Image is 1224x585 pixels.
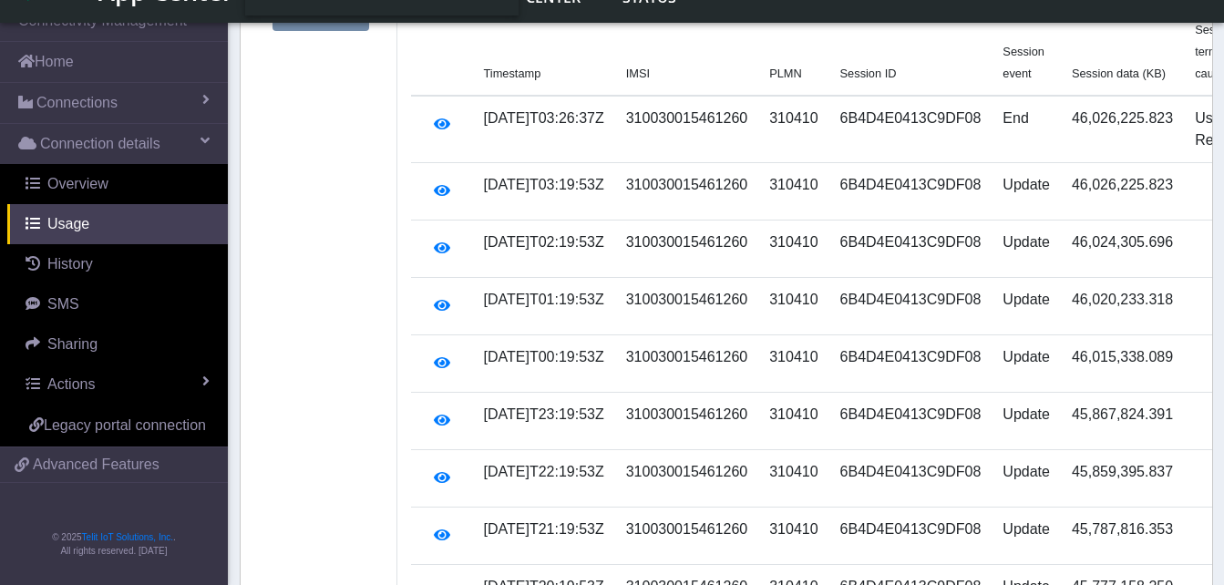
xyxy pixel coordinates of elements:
td: 310410 [758,278,828,335]
td: End [992,96,1061,163]
td: 45,867,824.391 [1061,393,1184,450]
td: 46,020,233.318 [1061,278,1184,335]
td: 6B4D4E0413C9DF08 [829,163,993,221]
td: [DATE]T22:19:53Z [473,450,615,508]
span: PLMN [769,67,802,80]
td: [DATE]T03:19:53Z [473,163,615,221]
td: 310410 [758,96,828,163]
td: 6B4D4E0413C9DF08 [829,450,993,508]
a: Telit IoT Solutions, Inc. [82,532,173,542]
td: 310030015461260 [615,96,758,163]
td: [DATE]T02:19:53Z [473,221,615,278]
td: [DATE]T21:19:53Z [473,508,615,565]
td: [DATE]T03:26:37Z [473,96,615,163]
a: Overview [7,164,228,204]
td: 310030015461260 [615,278,758,335]
span: Legacy portal connection [44,417,206,433]
td: Update [992,393,1061,450]
td: 310410 [758,221,828,278]
td: 310030015461260 [615,393,758,450]
td: 310410 [758,508,828,565]
td: 6B4D4E0413C9DF08 [829,393,993,450]
td: 46,024,305.696 [1061,221,1184,278]
td: 46,026,225.823 [1061,96,1184,163]
td: Update [992,450,1061,508]
a: Usage [7,204,228,244]
span: SMS [47,296,79,312]
td: 310410 [758,335,828,393]
td: Update [992,278,1061,335]
td: 310030015461260 [615,335,758,393]
span: Session data (KB) [1072,67,1166,80]
td: 46,026,225.823 [1061,163,1184,221]
td: 310030015461260 [615,221,758,278]
td: 6B4D4E0413C9DF08 [829,96,993,163]
span: Usage [47,216,89,231]
td: 45,859,395.837 [1061,450,1184,508]
td: 310410 [758,393,828,450]
td: Update [992,221,1061,278]
td: 310030015461260 [615,508,758,565]
td: [DATE]T01:19:53Z [473,278,615,335]
span: Session event [1003,45,1044,80]
td: Update [992,163,1061,221]
span: IMSI [626,67,650,80]
span: Actions [47,376,95,392]
td: 6B4D4E0413C9DF08 [829,335,993,393]
td: Update [992,335,1061,393]
a: Sharing [7,324,228,364]
span: Advanced Features [33,454,159,476]
span: Overview [47,176,108,191]
td: [DATE]T23:19:53Z [473,393,615,450]
span: Timestamp [484,67,541,80]
td: 6B4D4E0413C9DF08 [829,221,993,278]
td: 6B4D4E0413C9DF08 [829,508,993,565]
td: 310030015461260 [615,450,758,508]
td: 310410 [758,450,828,508]
td: 310030015461260 [615,163,758,221]
td: 6B4D4E0413C9DF08 [829,278,993,335]
td: 45,787,816.353 [1061,508,1184,565]
a: History [7,244,228,284]
span: History [47,256,93,272]
span: Sharing [47,336,98,352]
span: Session ID [840,67,897,80]
a: SMS [7,284,228,324]
td: Update [992,508,1061,565]
td: [DATE]T00:19:53Z [473,335,615,393]
span: Connection details [40,133,160,155]
span: Connections [36,92,118,114]
td: 310410 [758,163,828,221]
a: Actions [7,364,228,405]
td: 46,015,338.089 [1061,335,1184,393]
